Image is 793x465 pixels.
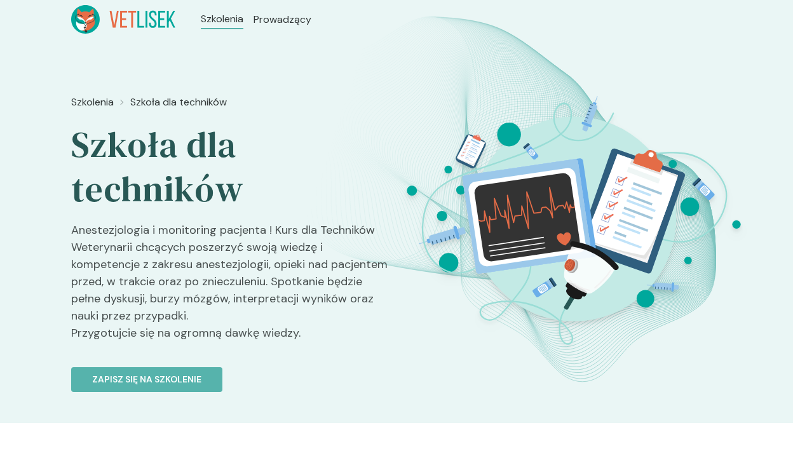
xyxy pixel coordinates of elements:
a: Szkoła dla techników [130,95,227,110]
p: Anestezjologia i monitoring pacjenta ! Kurs dla Techników Weterynarii chcących poszerzyć swoją wi... [71,222,391,352]
p: Zapisz się na szkolenie [92,373,201,386]
a: Prowadzący [254,12,311,27]
img: Z2B_E5bqstJ98k06_Technicy_BT.svg [400,90,748,351]
a: Szkolenia [201,11,243,27]
button: Zapisz się na szkolenie [71,367,222,392]
a: Szkolenia [71,95,114,110]
h2: Szkoła dla techników [71,123,391,212]
a: Zapisz się na szkolenie [71,352,391,392]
